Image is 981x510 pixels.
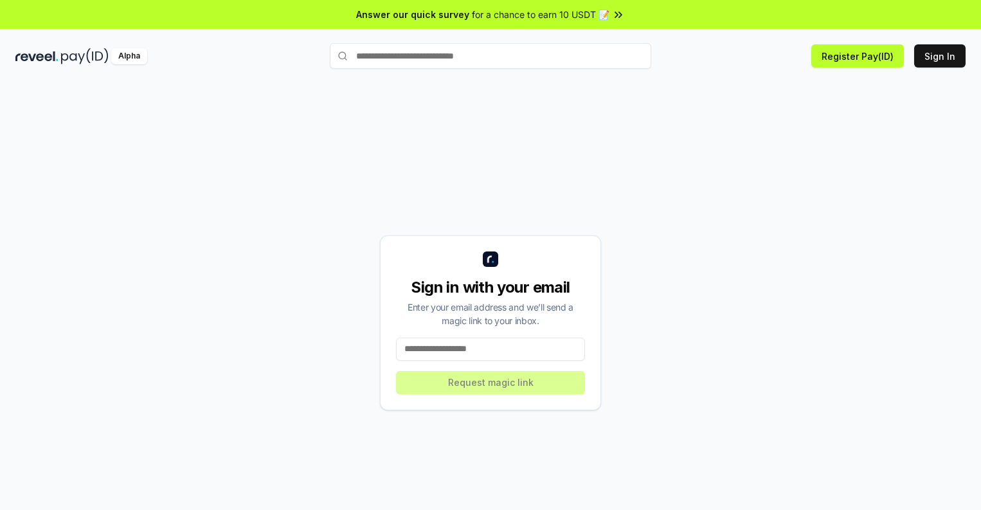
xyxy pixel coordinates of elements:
div: Enter your email address and we’ll send a magic link to your inbox. [396,300,585,327]
img: logo_small [483,251,498,267]
img: pay_id [61,48,109,64]
img: reveel_dark [15,48,59,64]
span: Answer our quick survey [356,8,469,21]
span: for a chance to earn 10 USDT 📝 [472,8,609,21]
div: Alpha [111,48,147,64]
button: Register Pay(ID) [811,44,904,68]
button: Sign In [914,44,966,68]
div: Sign in with your email [396,277,585,298]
